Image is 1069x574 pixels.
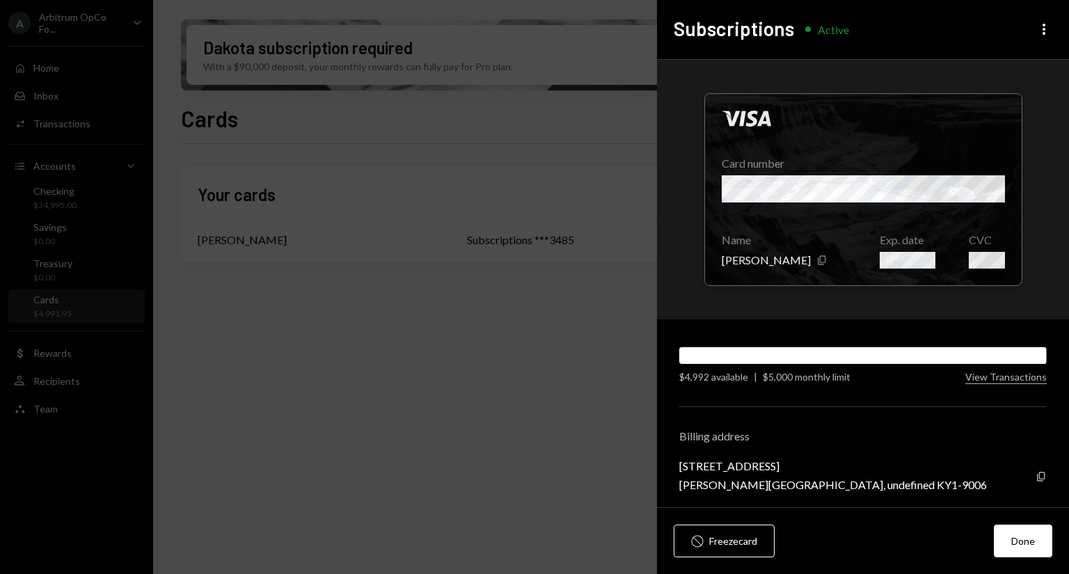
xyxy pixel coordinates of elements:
div: | [754,369,757,384]
div: Click to hide [704,93,1022,286]
div: $5,000 monthly limit [763,369,850,384]
div: [PERSON_NAME][GEOGRAPHIC_DATA], undefined KY1-9006 [679,478,987,491]
div: [STREET_ADDRESS] [679,459,987,472]
button: Done [994,525,1052,557]
h2: Subscriptions [674,15,794,42]
div: Active [818,23,849,36]
div: $4,992 available [679,369,748,384]
button: Freezecard [674,525,775,557]
div: Billing address [679,429,1047,443]
div: Freeze card [709,534,757,548]
button: View Transactions [965,371,1047,384]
